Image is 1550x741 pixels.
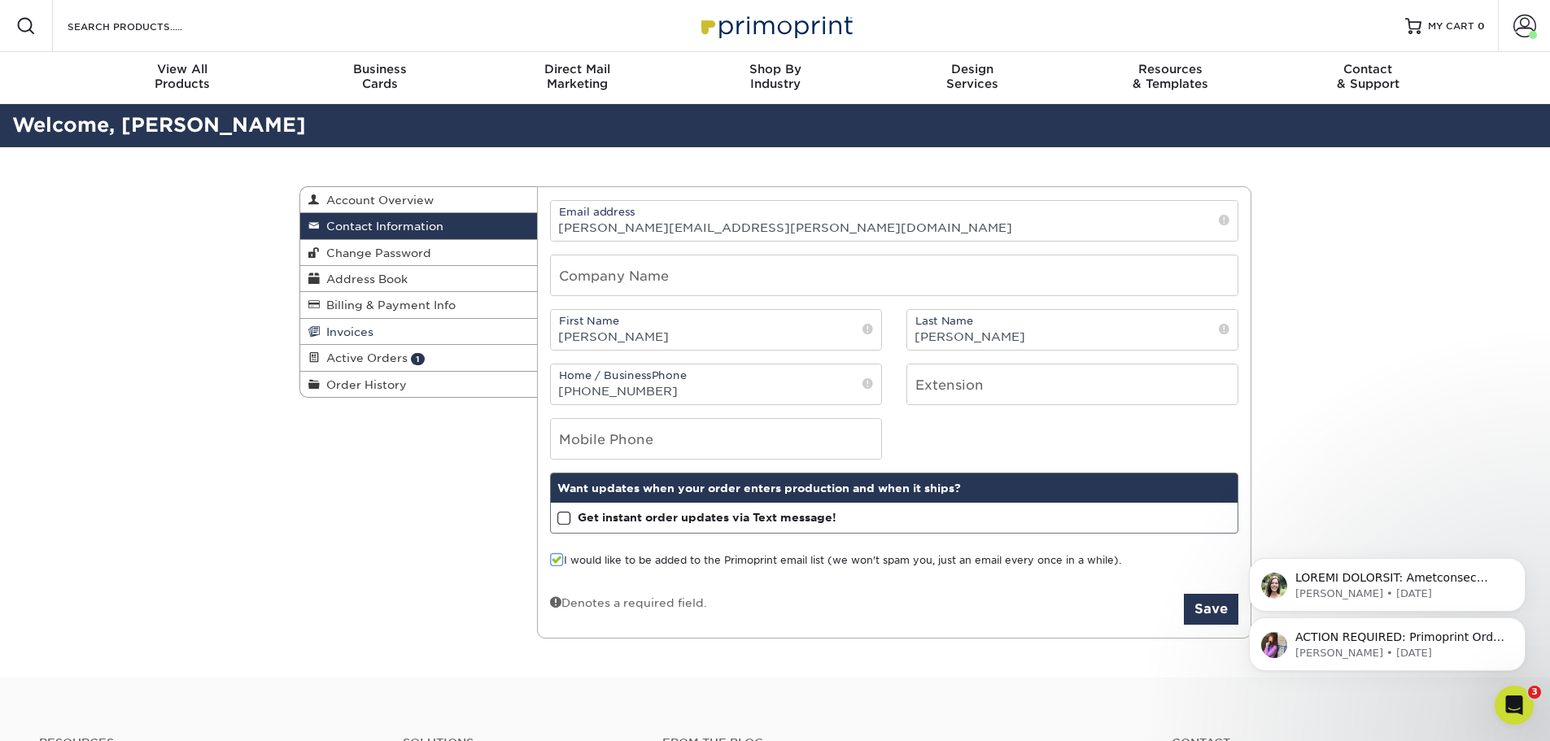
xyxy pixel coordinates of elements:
[578,511,836,524] strong: Get instant order updates via Text message!
[320,299,456,312] span: Billing & Payment Info
[300,266,538,292] a: Address Book
[4,691,138,735] iframe: Google Customer Reviews
[300,292,538,318] a: Billing & Payment Info
[1428,20,1474,33] span: MY CART
[1269,52,1467,104] a: Contact& Support
[1528,686,1541,699] span: 3
[1184,594,1238,625] button: Save
[300,213,538,239] a: Contact Information
[551,473,1238,503] div: Want updates when your order enters production and when it ships?
[1072,62,1269,91] div: & Templates
[550,553,1121,569] label: I would like to be added to the Primoprint email list (we won't spam you, just an email every onc...
[1072,62,1269,76] span: Resources
[281,62,478,76] span: Business
[478,62,676,76] span: Direct Mail
[84,52,282,104] a: View AllProducts
[676,62,874,76] span: Shop By
[874,62,1072,91] div: Services
[84,62,282,91] div: Products
[1478,20,1485,32] span: 0
[676,52,874,104] a: Shop ByIndustry
[1269,62,1467,91] div: & Support
[66,16,225,36] input: SEARCH PRODUCTS.....
[320,194,434,207] span: Account Overview
[874,62,1072,76] span: Design
[1495,686,1534,725] iframe: Intercom live chat
[300,187,538,213] a: Account Overview
[320,325,373,338] span: Invoices
[84,62,282,76] span: View All
[320,378,407,391] span: Order History
[1269,62,1467,76] span: Contact
[300,240,538,266] a: Change Password
[411,353,425,365] span: 1
[550,594,707,611] div: Denotes a required field.
[320,351,408,364] span: Active Orders
[320,272,408,286] span: Address Book
[694,8,857,43] img: Primoprint
[281,52,478,104] a: BusinessCards
[300,372,538,397] a: Order History
[300,345,538,371] a: Active Orders 1
[478,62,676,91] div: Marketing
[320,246,431,259] span: Change Password
[478,52,676,104] a: Direct MailMarketing
[874,52,1072,104] a: DesignServices
[281,62,478,91] div: Cards
[1225,455,1550,697] iframe: Intercom notifications message
[676,62,874,91] div: Industry
[1072,52,1269,104] a: Resources& Templates
[300,319,538,345] a: Invoices
[320,220,443,233] span: Contact Information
